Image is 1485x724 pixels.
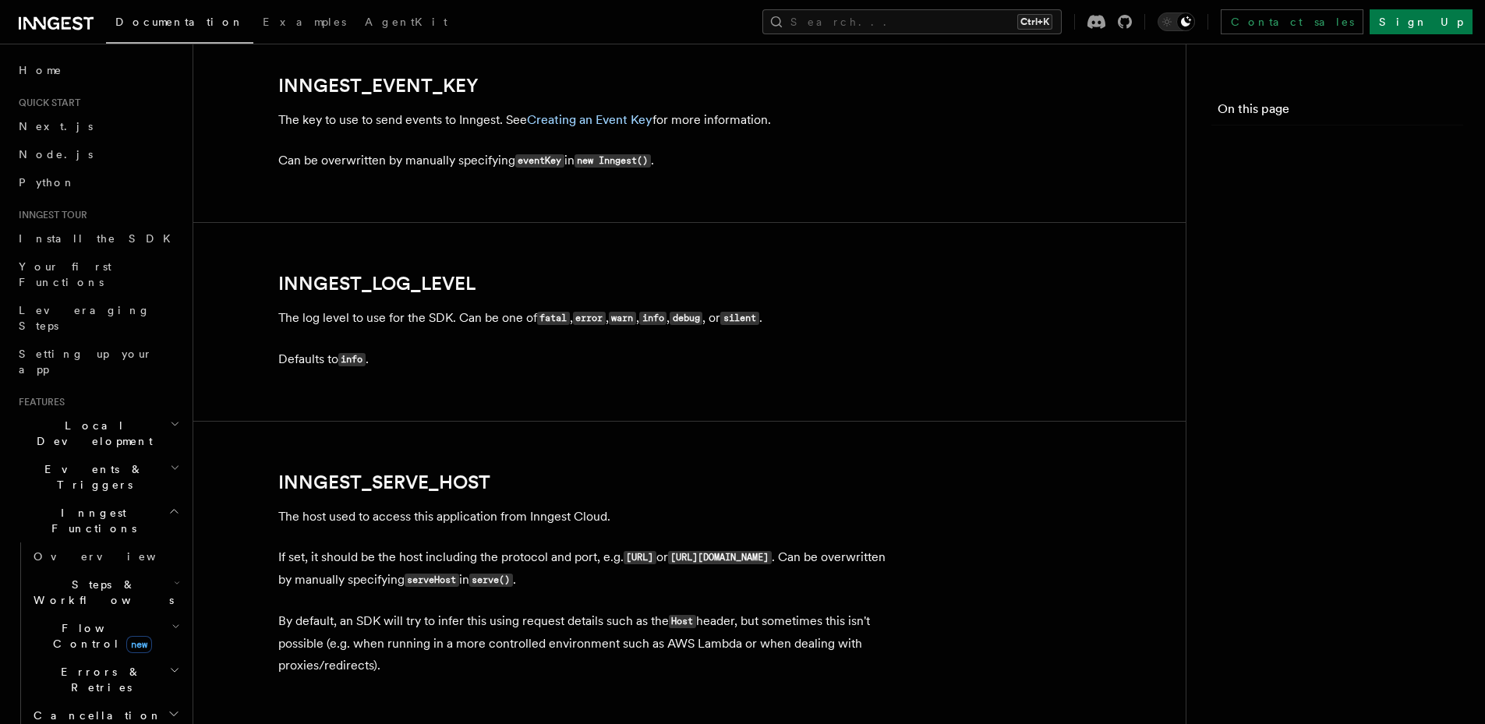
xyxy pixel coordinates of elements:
[12,418,170,449] span: Local Development
[12,224,183,253] a: Install the SDK
[12,209,87,221] span: Inngest tour
[624,551,656,564] code: [URL]
[669,615,696,628] code: Host
[19,232,180,245] span: Install the SDK
[12,461,170,493] span: Events & Triggers
[19,62,62,78] span: Home
[1218,100,1454,125] h4: On this page
[12,56,183,84] a: Home
[1370,9,1473,34] a: Sign Up
[469,574,513,587] code: serve()
[355,5,457,42] a: AgentKit
[670,312,702,325] code: debug
[1017,14,1052,30] kbd: Ctrl+K
[278,109,902,131] p: The key to use to send events to Inngest. See for more information.
[762,9,1062,34] button: Search...Ctrl+K
[278,150,902,172] p: Can be overwritten by manually specifying in .
[720,312,758,325] code: silent
[573,312,606,325] code: error
[27,577,174,608] span: Steps & Workflows
[12,296,183,340] a: Leveraging Steps
[12,499,183,542] button: Inngest Functions
[12,253,183,296] a: Your first Functions
[27,620,171,652] span: Flow Control
[278,506,902,528] p: The host used to access this application from Inngest Cloud.
[278,307,902,330] p: The log level to use for the SDK. Can be one of , , , , , or .
[12,505,168,536] span: Inngest Functions
[253,5,355,42] a: Examples
[27,614,183,658] button: Flow Controlnew
[27,664,169,695] span: Errors & Retries
[12,168,183,196] a: Python
[12,140,183,168] a: Node.js
[12,340,183,383] a: Setting up your app
[338,353,366,366] code: info
[278,471,490,493] a: INNGEST_SERVE_HOST
[12,97,80,109] span: Quick start
[19,176,76,189] span: Python
[19,348,153,376] span: Setting up your app
[668,551,772,564] code: [URL][DOMAIN_NAME]
[639,312,666,325] code: info
[27,570,183,614] button: Steps & Workflows
[537,312,570,325] code: fatal
[12,455,183,499] button: Events & Triggers
[106,5,253,44] a: Documentation
[19,260,111,288] span: Your first Functions
[12,396,65,408] span: Features
[365,16,447,28] span: AgentKit
[527,112,652,127] a: Creating an Event Key
[34,550,194,563] span: Overview
[278,348,902,371] p: Defaults to .
[575,154,651,168] code: new Inngest()
[27,658,183,701] button: Errors & Retries
[115,16,244,28] span: Documentation
[278,610,902,676] p: By default, an SDK will try to infer this using request details such as the header, but sometimes...
[278,75,479,97] a: INNGEST_EVENT_KEY
[405,574,459,587] code: serveHost
[27,542,183,570] a: Overview
[278,273,476,295] a: INNGEST_LOG_LEVEL
[19,120,93,132] span: Next.js
[19,148,93,161] span: Node.js
[515,154,564,168] code: eventKey
[19,304,150,332] span: Leveraging Steps
[609,312,636,325] code: warn
[12,112,183,140] a: Next.js
[1221,9,1363,34] a: Contact sales
[126,636,152,653] span: new
[12,411,183,455] button: Local Development
[263,16,346,28] span: Examples
[1158,12,1195,31] button: Toggle dark mode
[27,708,162,723] span: Cancellation
[278,546,902,592] p: If set, it should be the host including the protocol and port, e.g. or . Can be overwritten by ma...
